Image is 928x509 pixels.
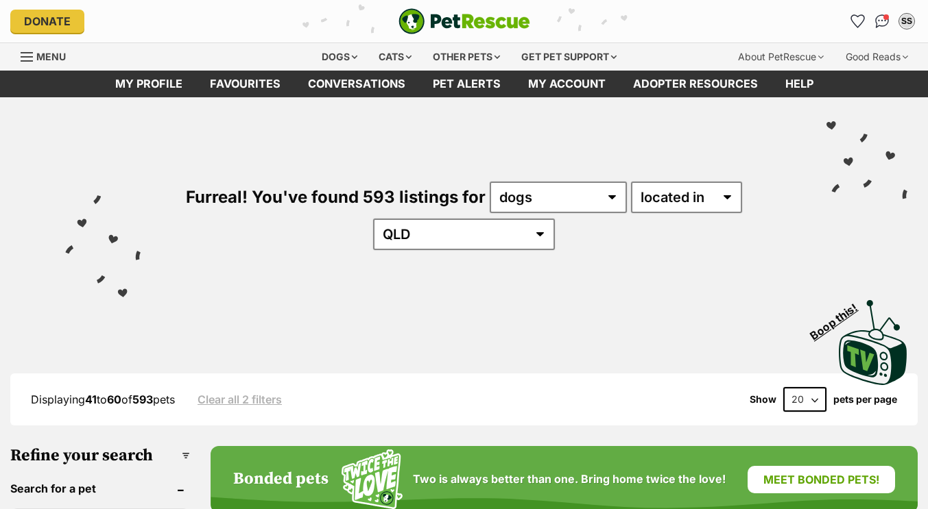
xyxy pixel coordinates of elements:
[748,466,895,493] a: Meet bonded pets!
[808,293,871,342] span: Boop this!
[21,43,75,68] a: Menu
[728,43,833,71] div: About PetRescue
[31,393,175,406] span: Displaying to of pets
[512,43,626,71] div: Get pet support
[836,43,918,71] div: Good Reads
[900,14,914,28] div: SS
[132,393,153,406] strong: 593
[186,187,486,207] span: Furreal! You've found 593 listings for
[102,71,196,97] a: My profile
[198,393,282,406] a: Clear all 2 filters
[413,473,726,486] span: Two is always better than one. Bring home twice the love!
[423,43,510,71] div: Other pets
[107,393,121,406] strong: 60
[312,43,367,71] div: Dogs
[10,10,84,33] a: Donate
[419,71,514,97] a: Pet alerts
[398,8,530,34] a: PetRescue
[398,8,530,34] img: logo-e224e6f780fb5917bec1dbf3a21bbac754714ae5b6737aabdf751b685950b380.svg
[196,71,294,97] a: Favourites
[839,300,907,385] img: PetRescue TV logo
[233,470,329,489] h4: Bonded pets
[514,71,619,97] a: My account
[896,10,918,32] button: My account
[36,51,66,62] span: Menu
[772,71,827,97] a: Help
[750,394,776,405] span: Show
[871,10,893,32] a: Conversations
[294,71,419,97] a: conversations
[833,394,897,405] label: pets per page
[85,393,97,406] strong: 41
[342,449,403,509] img: Squiggle
[839,288,907,388] a: Boop this!
[10,446,190,465] h3: Refine your search
[875,14,890,28] img: chat-41dd97257d64d25036548639549fe6c8038ab92f7586957e7f3b1b290dea8141.svg
[846,10,918,32] ul: Account quick links
[846,10,868,32] a: Favourites
[10,482,190,495] header: Search for a pet
[369,43,421,71] div: Cats
[619,71,772,97] a: Adopter resources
